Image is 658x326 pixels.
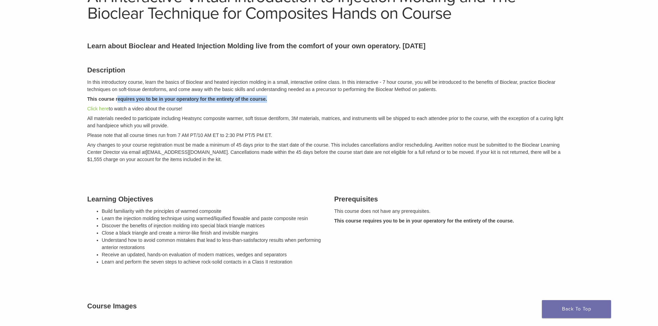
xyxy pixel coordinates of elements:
[87,41,571,51] p: Learn about Bioclear and Heated Injection Molding live from the comfort of your own operatory. [D...
[102,208,324,215] li: Build familiarity with the principles of warmed composite
[102,229,324,237] li: Close a black triangle and create a mirror-like finish and invisible margins
[87,142,438,148] span: Any changes to your course registration must be made a minimum of 45 days prior to the start date...
[87,65,571,75] h3: Description
[87,132,571,139] p: Please note that all course times run from 7 AM PT/10 AM ET to 2:30 PM PT/5 PM ET.
[87,115,571,129] p: All materials needed to participate including Heatsync composite warmer, soft tissue dentiform, 3...
[102,237,324,251] li: Understand how to avoid common mistakes that lead to less-than-satisfactory results when performi...
[102,251,324,258] li: Receive an updated, hands-on evaluation of modern matrices, wedges and separators
[87,142,561,162] em: written notice must be submitted to the Bioclear Learning Center Director via email at [EMAIL_ADD...
[334,218,514,224] strong: This course requires you to be in your operatory for the entirety of the course.
[102,258,324,266] li: Learn and perform the seven steps to achieve rock-solid contacts in a Class II restoration
[87,96,267,102] strong: This course requires you to be in your operatory for the entirety of the course.
[87,106,109,111] a: Click here
[542,300,611,318] a: Back To Top
[87,79,571,93] p: In this introductory course, learn the basics of Bioclear and heated injection molding in a small...
[87,194,324,204] h3: Learning Objectives
[102,222,324,229] li: Discover the benefits of injection molding into special black triangle matrices
[102,215,324,222] li: Learn the injection molding technique using warmed/liquified flowable and paste composite resin
[334,208,571,215] p: This course does not have any prerequisites.
[334,194,571,204] h3: Prerequisites
[87,301,571,311] h3: Course Images
[87,105,571,112] p: to watch a video about the course!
